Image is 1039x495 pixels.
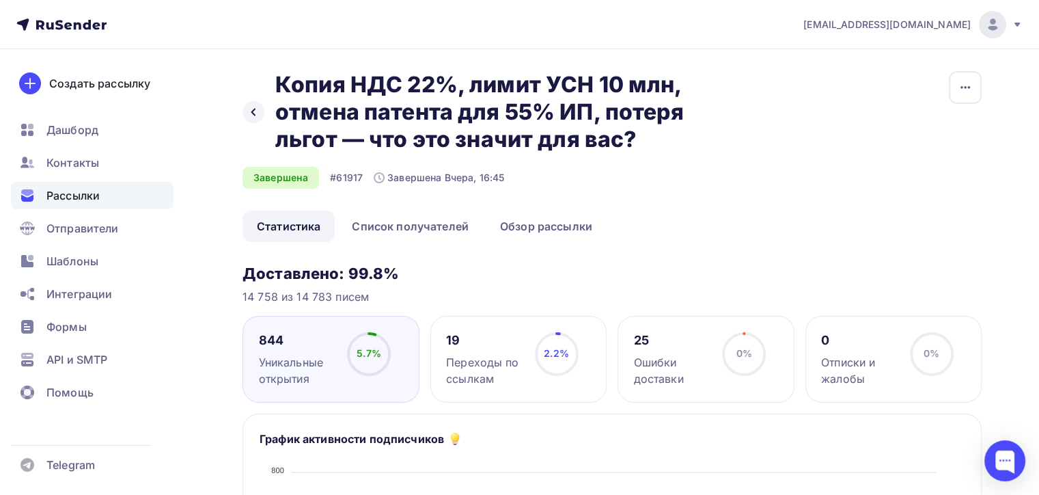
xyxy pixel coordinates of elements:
[259,332,335,349] div: 844
[243,167,319,189] div: Завершена
[486,211,607,242] a: Обзор рассылки
[243,264,982,283] h3: Доставлено: 99.8%
[924,347,939,359] span: 0%
[46,351,107,368] span: API и SMTP
[634,354,710,387] div: Ошибки доставки
[11,215,174,242] a: Отправители
[544,347,569,359] span: 2.2%
[243,211,335,242] a: Статистика
[46,384,94,401] span: Помощь
[330,171,363,185] div: #61917
[260,431,444,447] h5: График активности подписчиков
[46,220,119,237] span: Отправители
[275,71,688,153] h2: Копия НДС 22%, лимит УСН 10 млн, отмена патента для 55% ИП, потеря льгот — что это значит для вас?
[46,457,95,473] span: Telegram
[46,286,112,302] span: Интеграции
[374,171,504,185] div: Завершена Вчера, 16:45
[821,354,898,387] div: Отписки и жалобы
[46,253,98,269] span: Шаблоны
[243,289,982,305] div: 14 758 из 14 783 писем
[337,211,483,242] a: Список получателей
[271,466,284,474] tspan: 800
[11,313,174,340] a: Формы
[259,354,335,387] div: Уникальные открытия
[821,332,898,349] div: 0
[803,11,1023,38] a: [EMAIL_ADDRESS][DOMAIN_NAME]
[46,122,98,138] span: Дашборд
[46,319,87,335] span: Формы
[46,187,100,204] span: Рассылки
[634,332,710,349] div: 25
[11,116,174,144] a: Дашборд
[11,247,174,275] a: Шаблоны
[803,18,971,31] span: [EMAIL_ADDRESS][DOMAIN_NAME]
[11,182,174,209] a: Рассылки
[11,149,174,176] a: Контакты
[446,332,523,349] div: 19
[49,75,150,92] div: Создать рассылку
[357,347,381,359] span: 5.7%
[736,347,751,359] span: 0%
[46,155,99,171] span: Контакты
[446,354,523,387] div: Переходы по ссылкам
